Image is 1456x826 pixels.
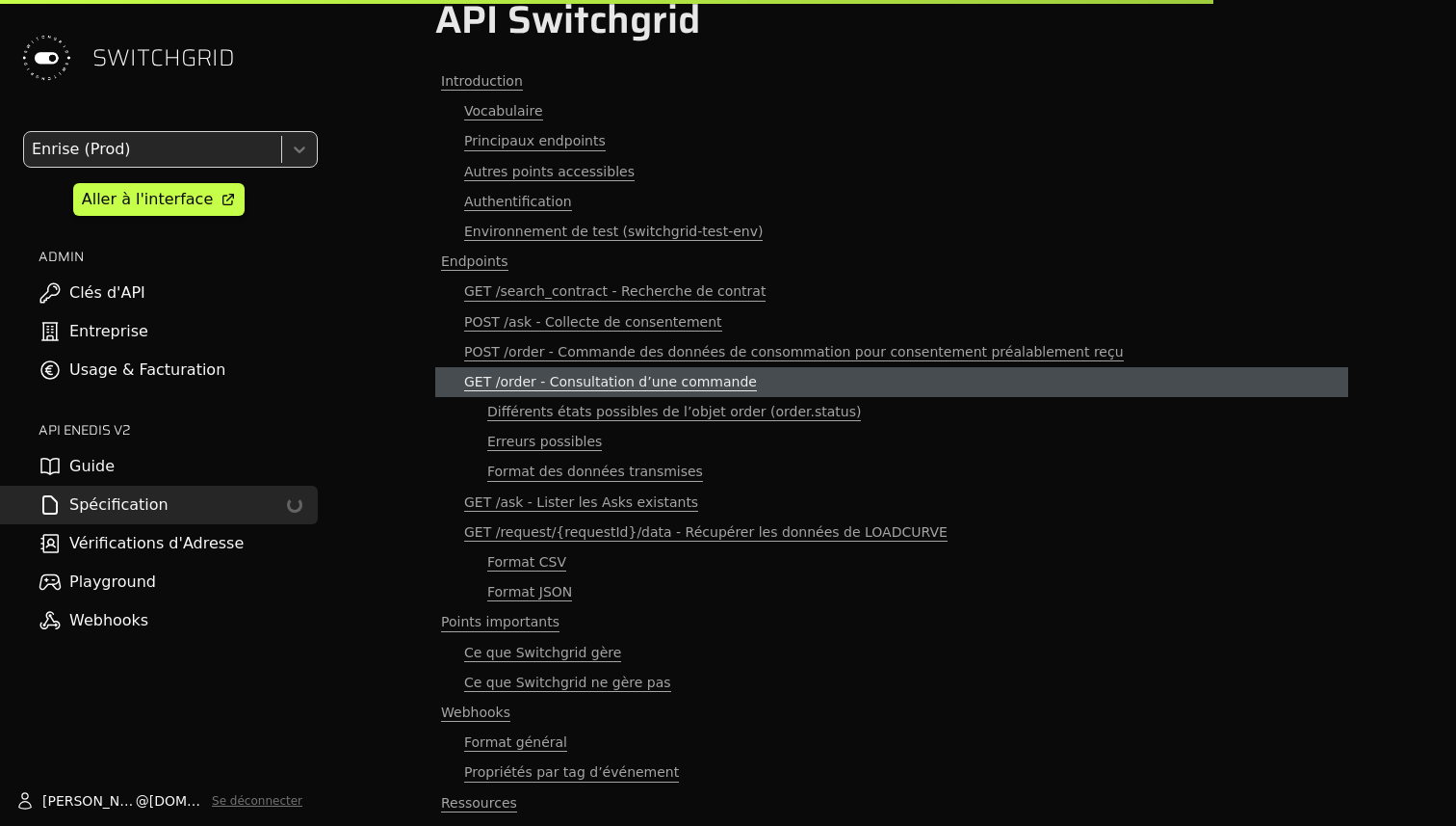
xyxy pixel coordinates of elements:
[487,583,572,601] span: Format JSON
[82,188,213,211] div: Aller à l'interface
[464,763,679,782] span: Propriétés par tag d’événement
[487,433,602,451] span: Erreurs possibles
[435,217,1348,247] a: Environnement de test (switchgrid-test-env)
[487,403,861,421] span: Différents états possibles de l’objet order (order.status)
[435,547,1348,577] a: Format CSV
[464,313,722,332] span: POST /ask - Collecte de consentement
[435,307,1348,337] a: POST /ask - Collecte de consentement
[441,613,559,631] span: Points importants
[464,523,948,542] span: GET /request/{requestId}/data - Récupérer les données de LOADCURVE
[435,698,1348,728] a: Webhooks
[435,427,1348,457] a: Erreurs possibles
[435,577,1348,607] a: Format JSON
[287,497,302,513] div: loading
[464,343,1124,361] span: POST /order - Commande des données de consommation pour consentement préalablement reçu
[435,247,1348,277] a: Endpoints
[435,668,1348,698] a: Ce que Switchgrid ne gère pas
[435,96,1348,126] a: Vocabulaire
[441,794,517,813] span: Ressources
[464,163,635,181] span: Autres points accessibles
[39,420,318,440] h2: API ENEDIS v2
[464,132,606,150] span: Principaux endpoints
[435,126,1348,156] a: Principaux endpoints
[92,42,235,73] span: SWITCHGRID
[435,367,1348,397] a: GET /order - Consultation d’une commande
[487,463,703,481] span: Format des données transmises
[441,253,508,271] span: Endpoints
[464,223,763,241] span: Environnement de test (switchgrid-test-env)
[212,793,302,809] button: Se déconnecter
[435,157,1348,187] a: Autres points accessibles
[435,337,1348,367] a: POST /order - Commande des données de consommation pour consentement préalablement reçu
[464,733,567,752] span: Format général
[435,758,1348,787] a: Propriétés par tag d’événement
[42,791,136,811] span: [PERSON_NAME].marcilhacy
[149,791,204,811] span: [DOMAIN_NAME]
[435,638,1348,668] a: Ce que Switchgrid gère
[435,397,1348,427] a: Différents états possibles de l’objet order (order.status)
[464,674,671,692] span: Ce que Switchgrid ne gère pas
[487,553,566,572] span: Format CSV
[435,788,1348,818] a: Ressources
[464,102,543,120] span: Vocabulaire
[39,247,318,266] h2: ADMIN
[441,704,510,722] span: Webhooks
[435,277,1348,306] a: GET /search_contract - Recherche de contrat
[435,518,1348,547] a: GET /request/{requestId}/data - Récupérer les données de LOADCURVE
[435,187,1348,217] a: Authentification
[435,67,1348,96] a: Introduction
[464,644,621,662] span: Ce que Switchgrid gère
[73,183,245,216] a: Aller à l'interface
[464,193,572,211] span: Authentification
[136,791,149,811] span: @
[464,373,757,391] span: GET /order - Consultation d’une commande
[464,493,698,512] span: GET /ask - Lister les Asks existants
[435,728,1348,758] a: Format général
[464,282,766,301] span: GET /search_contract - Recherche de contrat
[435,488,1348,518] a: GET /ask - Lister les Asks existants
[435,607,1348,637] a: Points importants
[441,72,523,91] span: Introduction
[435,457,1348,487] a: Format des données transmises
[15,27,77,89] img: Switchgrid Logo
